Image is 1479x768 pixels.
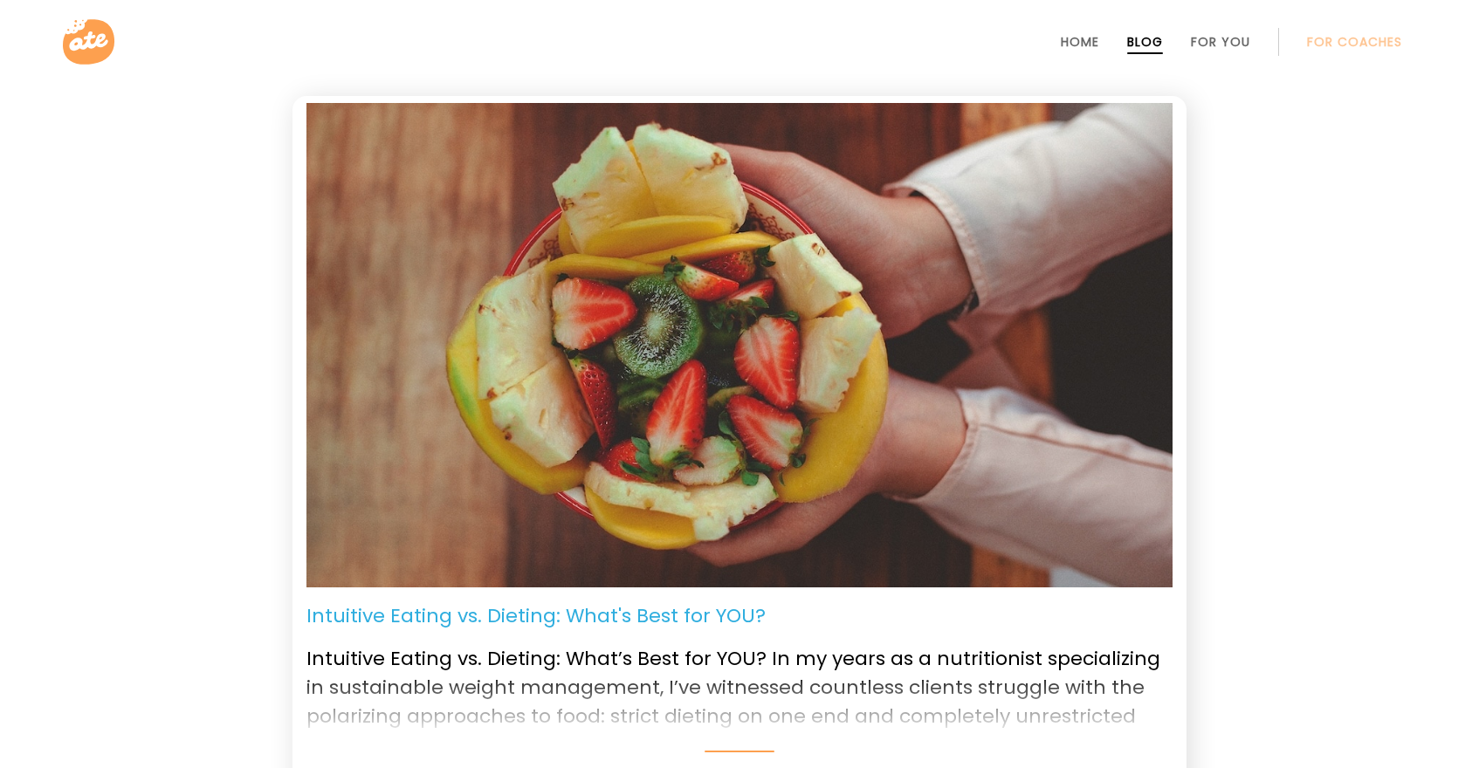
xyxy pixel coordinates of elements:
a: Blog [1127,35,1163,49]
a: For You [1191,35,1250,49]
p: Intuitive Eating vs. Dieting: What’s Best for YOU? In my years as a nutritionist specializing in ... [306,630,1173,728]
a: Home [1061,35,1099,49]
p: Intuitive Eating vs. Dieting: What's Best for YOU? [306,601,766,630]
a: Intuitive Eating vs. Dieting: What's Best for YOU? Intuitive Eating vs. Dieting: What’s Best for ... [306,601,1173,752]
img: Intuitive Eating. Image: Unsplash-giancarlo-duarte [306,103,1173,587]
a: For Coaches [1307,35,1402,49]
